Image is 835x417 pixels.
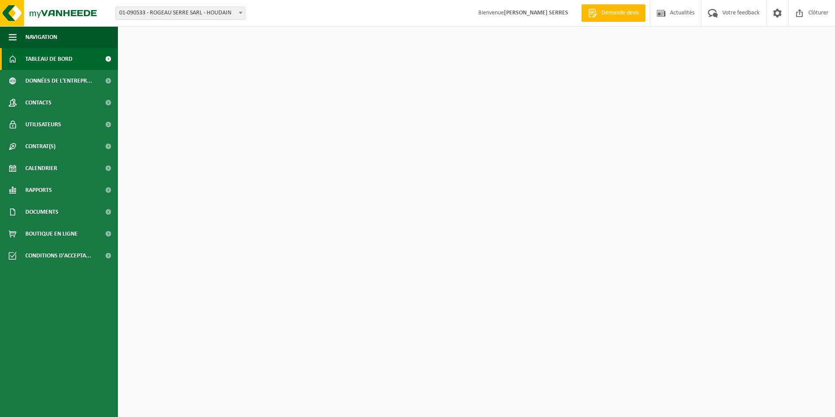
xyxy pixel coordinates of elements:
span: Tableau de bord [25,48,72,70]
span: Contacts [25,92,52,114]
span: Demande devis [599,9,641,17]
span: 01-090533 - ROGEAU SERRE SARL - HOUDAIN [115,7,245,20]
strong: [PERSON_NAME] SERRES [504,10,568,16]
span: Rapports [25,179,52,201]
span: Contrat(s) [25,136,55,157]
span: Utilisateurs [25,114,61,136]
span: Navigation [25,26,57,48]
span: Données de l'entrepr... [25,70,92,92]
span: 01-090533 - ROGEAU SERRE SARL - HOUDAIN [116,7,245,19]
a: Demande devis [581,4,645,22]
span: Conditions d'accepta... [25,245,91,267]
span: Boutique en ligne [25,223,78,245]
span: Documents [25,201,59,223]
span: Calendrier [25,157,57,179]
